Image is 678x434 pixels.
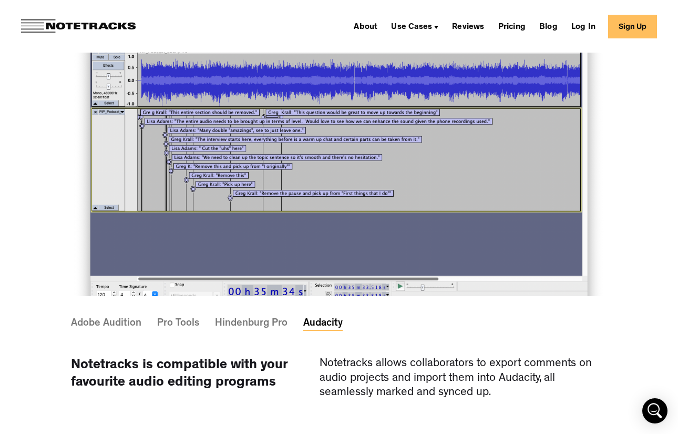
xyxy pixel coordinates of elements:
div: Use Cases [391,23,432,32]
div: Audacity [303,322,343,325]
div: Open Intercom Messenger [642,398,667,423]
div: Pro Tools [157,322,199,325]
a: About [350,18,382,35]
a: Blog [535,18,562,35]
div: Adobe Audition [71,322,141,325]
div: Hindenburg Pro [215,322,287,325]
a: Reviews [448,18,488,35]
a: Pricing [494,18,530,35]
div: Notetracks is compatible with your favourite audio editing programs [71,357,299,401]
div: Notetracks allows collaborators to export comments on audio projects and import them into Audacit... [320,357,607,401]
div: Use Cases [387,18,443,35]
a: Sign Up [608,15,657,38]
a: Log In [567,18,600,35]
